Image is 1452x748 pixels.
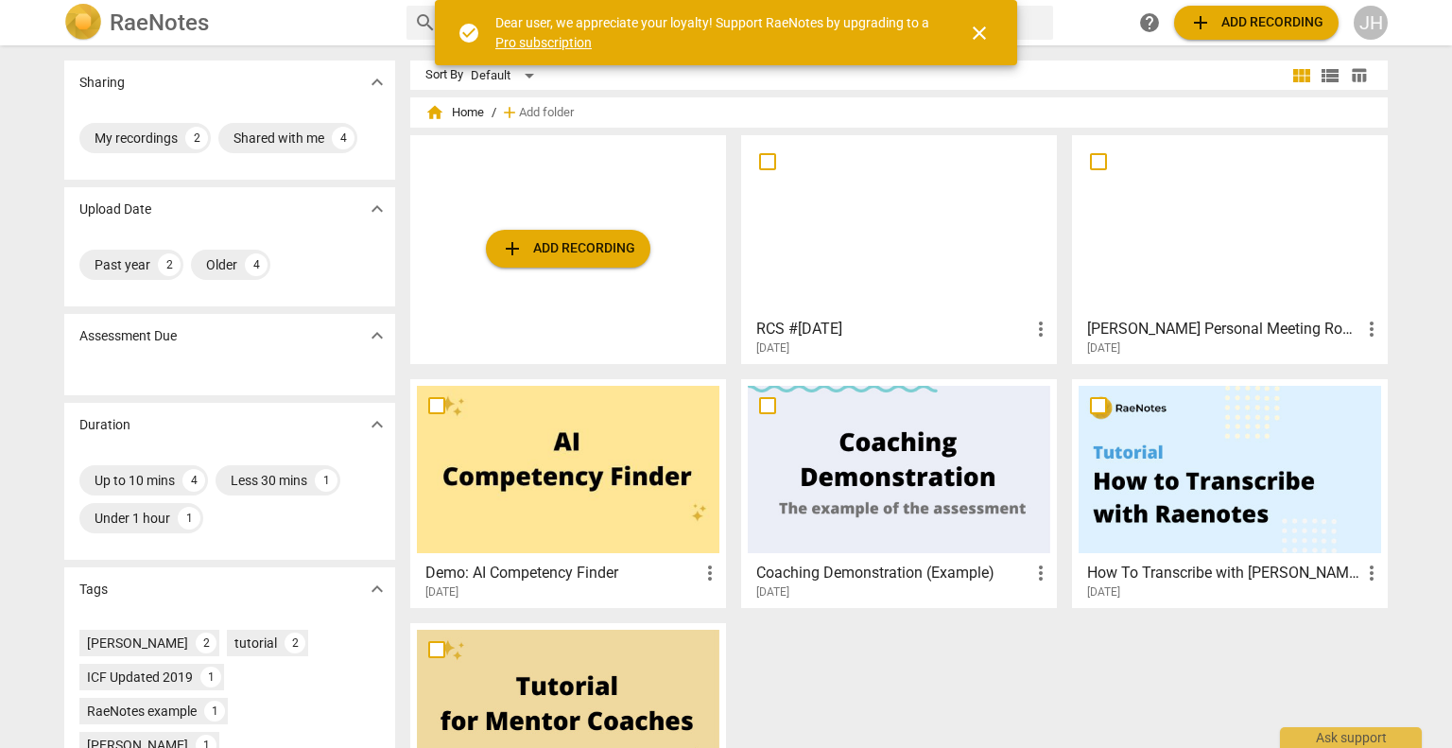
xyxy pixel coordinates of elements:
[332,127,354,149] div: 4
[500,103,519,122] span: add
[158,253,181,276] div: 2
[64,4,391,42] a: LogoRaeNotes
[110,9,209,36] h2: RaeNotes
[245,253,268,276] div: 4
[79,200,151,219] p: Upload Date
[756,584,789,600] span: [DATE]
[519,106,574,120] span: Add folder
[366,413,389,436] span: expand_more
[1354,6,1388,40] button: JH
[366,71,389,94] span: expand_more
[1280,727,1422,748] div: Ask support
[756,318,1029,340] h3: RCS #2 - June 2025
[196,633,216,653] div: 2
[363,195,391,223] button: Show more
[87,634,188,652] div: [PERSON_NAME]
[471,61,541,91] div: Default
[79,326,177,346] p: Assessment Due
[204,701,225,722] div: 1
[363,575,391,603] button: Show more
[79,580,108,600] p: Tags
[1290,64,1313,87] span: view_module
[756,340,789,357] span: [DATE]
[425,103,444,122] span: home
[1079,142,1381,356] a: [PERSON_NAME] Personal Meeting Room[DATE]
[95,129,178,148] div: My recordings
[495,13,934,52] div: Dear user, we appreciate your loyalty! Support RaeNotes by upgrading to a
[1344,61,1373,90] button: Table view
[1319,64,1341,87] span: view_list
[748,142,1050,356] a: RCS #[DATE][DATE]
[87,702,197,721] div: RaeNotes example
[363,68,391,96] button: Show more
[363,410,391,439] button: Show more
[315,469,337,492] div: 1
[79,73,125,93] p: Sharing
[178,507,200,530] div: 1
[234,634,277,652] div: tutorial
[206,255,237,274] div: Older
[1350,66,1368,84] span: table_chart
[501,237,635,260] span: Add recording
[748,386,1050,600] a: Coaching Demonstration (Example)[DATE]
[231,471,307,490] div: Less 30 mins
[200,667,221,687] div: 1
[182,469,205,492] div: 4
[1316,61,1344,90] button: List view
[233,129,324,148] div: Shared with me
[425,584,458,600] span: [DATE]
[366,578,389,600] span: expand_more
[1360,318,1383,340] span: more_vert
[79,415,130,435] p: Duration
[87,668,193,687] div: ICF Updated 2019
[366,324,389,347] span: expand_more
[1174,6,1339,40] button: Upload
[1087,562,1360,584] h3: How To Transcribe with RaeNotes
[1079,386,1381,600] a: How To Transcribe with [PERSON_NAME][DATE]
[1132,6,1167,40] a: Help
[1087,318,1360,340] h3: Julie Haniger's Personal Meeting Room
[285,633,305,653] div: 2
[425,562,699,584] h3: Demo: AI Competency Finder
[1087,340,1120,357] span: [DATE]
[185,127,208,149] div: 2
[1087,584,1120,600] span: [DATE]
[458,22,480,44] span: check_circle
[1189,11,1323,34] span: Add recording
[425,68,463,82] div: Sort By
[501,237,524,260] span: add
[756,562,1029,584] h3: Coaching Demonstration (Example)
[95,255,150,274] div: Past year
[1288,61,1316,90] button: Tile view
[492,106,496,120] span: /
[414,11,437,34] span: search
[968,22,991,44] span: close
[486,230,650,268] button: Upload
[366,198,389,220] span: expand_more
[1029,318,1052,340] span: more_vert
[957,10,1002,56] button: Close
[363,322,391,350] button: Show more
[425,103,484,122] span: Home
[1029,562,1052,584] span: more_vert
[95,509,170,528] div: Under 1 hour
[95,471,175,490] div: Up to 10 mins
[1360,562,1383,584] span: more_vert
[64,4,102,42] img: Logo
[699,562,721,584] span: more_vert
[495,35,592,50] a: Pro subscription
[417,386,719,600] a: Demo: AI Competency Finder[DATE]
[1138,11,1161,34] span: help
[1189,11,1212,34] span: add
